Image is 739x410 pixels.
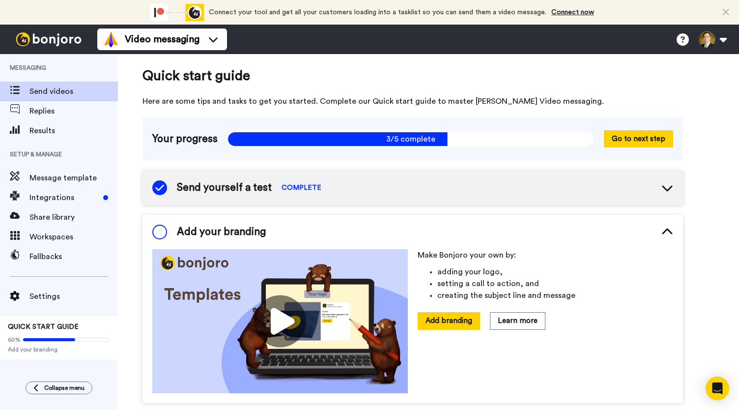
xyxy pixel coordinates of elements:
[418,249,673,261] p: Make Bonjoro your own by:
[29,125,118,137] span: Results
[29,86,118,97] span: Send videos
[142,66,683,86] span: Quick start guide
[437,290,673,301] li: creating the subject line and message
[177,180,272,195] span: Send yourself a test
[706,377,729,400] div: Open Intercom Messenger
[437,278,673,290] li: setting a call to action, and
[44,384,85,392] span: Collapse menu
[177,225,266,239] span: Add your branding
[418,312,480,329] button: Add branding
[152,132,218,146] span: Your progress
[103,31,119,47] img: vm-color.svg
[12,32,85,46] img: bj-logo-header-white.svg
[209,9,546,16] span: Connect your tool and get all your customers loading into a tasklist so you can send them a video...
[437,266,673,278] li: adding your logo,
[150,4,204,21] div: animation
[8,323,79,330] span: QUICK START GUIDE
[125,32,199,46] span: Video messaging
[8,346,110,353] span: Add your branding
[29,231,118,243] span: Workspaces
[604,130,673,147] button: Go to next step
[29,251,118,263] span: Fallbacks
[26,381,92,394] button: Collapse menu
[282,183,321,193] span: COMPLETE
[29,291,118,302] span: Settings
[490,312,545,329] button: Learn more
[152,249,408,393] img: cf57bf495e0a773dba654a4906436a82.jpg
[29,172,118,184] span: Message template
[551,9,594,16] a: Connect now
[227,132,594,146] span: 3/5 complete
[29,105,118,117] span: Replies
[8,336,21,344] span: 60%
[29,211,118,223] span: Share library
[142,95,683,107] span: Here are some tips and tasks to get you started. Complete our Quick start guide to master [PERSON...
[29,192,99,204] span: Integrations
